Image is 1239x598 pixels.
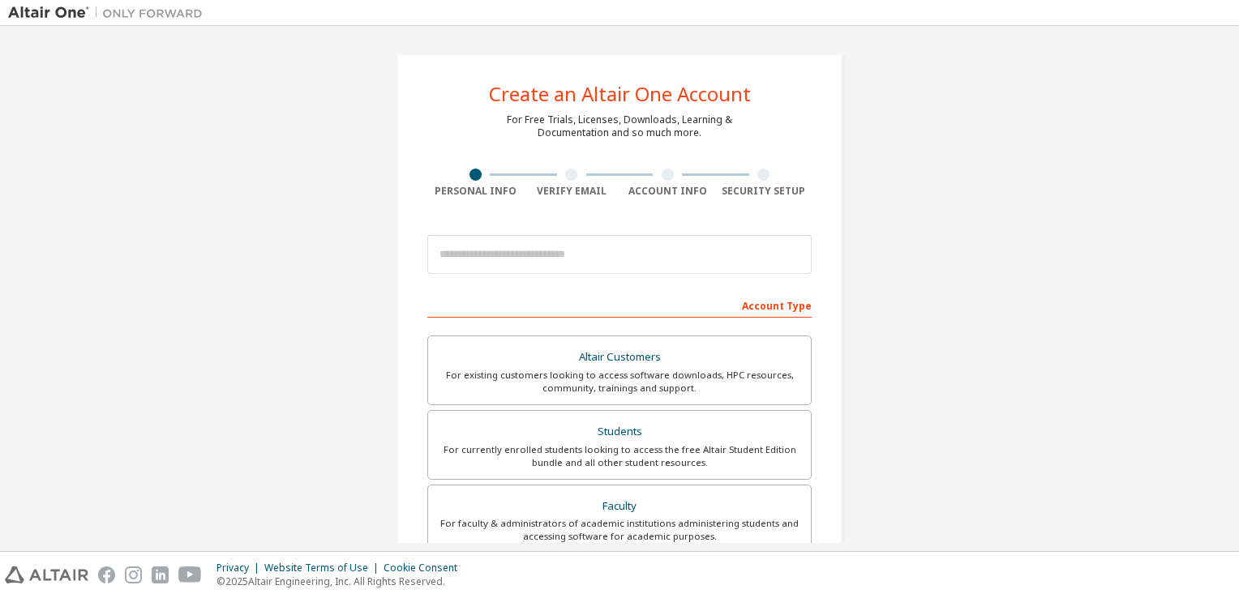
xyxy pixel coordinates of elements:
[427,185,524,198] div: Personal Info
[152,566,169,583] img: linkedin.svg
[178,566,202,583] img: youtube.svg
[438,495,801,518] div: Faculty
[98,566,115,583] img: facebook.svg
[438,443,801,469] div: For currently enrolled students looking to access the free Altair Student Edition bundle and all ...
[438,421,801,443] div: Students
[489,84,751,104] div: Create an Altair One Account
[716,185,812,198] div: Security Setup
[5,566,88,583] img: altair_logo.svg
[217,562,264,575] div: Privacy
[8,5,211,21] img: Altair One
[438,369,801,395] div: For existing customers looking to access software downloads, HPC resources, community, trainings ...
[438,517,801,543] div: For faculty & administrators of academic institutions administering students and accessing softwa...
[438,346,801,369] div: Altair Customers
[524,185,620,198] div: Verify Email
[125,566,142,583] img: instagram.svg
[217,575,467,588] p: © 2025 Altair Engineering, Inc. All Rights Reserved.
[264,562,384,575] div: Website Terms of Use
[384,562,467,575] div: Cookie Consent
[427,292,812,318] div: Account Type
[619,185,716,198] div: Account Info
[507,113,732,139] div: For Free Trials, Licenses, Downloads, Learning & Documentation and so much more.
